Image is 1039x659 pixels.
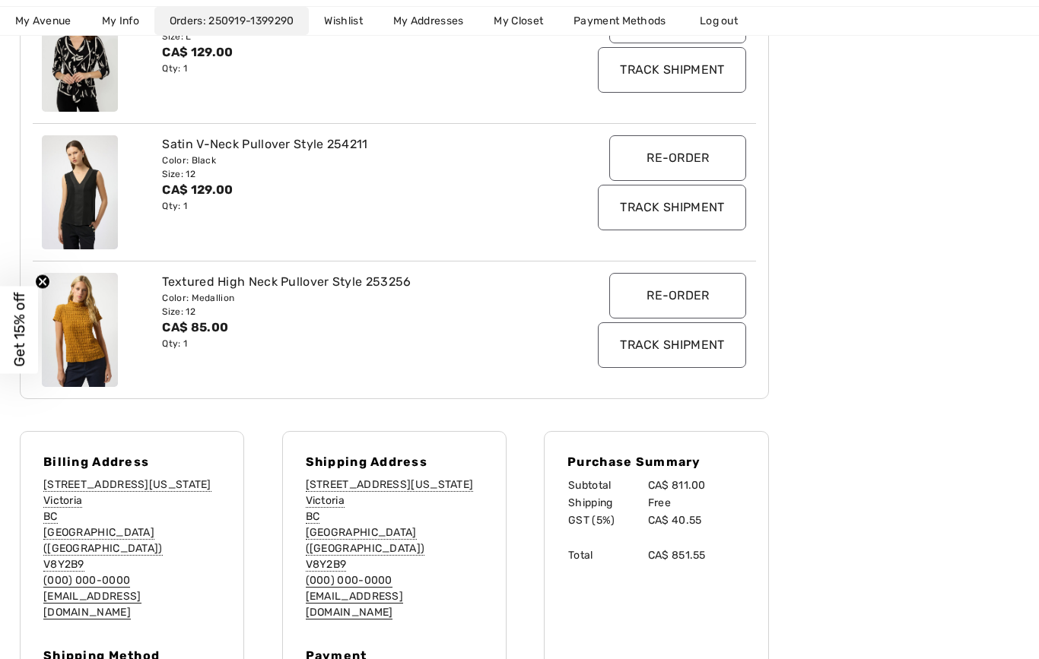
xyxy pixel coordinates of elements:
div: CA$ 85.00 [162,318,565,337]
img: joseph-ribkoff-tops-medallion_253256c_2_9e16_search.jpg [42,273,118,387]
input: Re-order [609,135,746,181]
a: Orders [154,7,310,35]
td: CA$ 851.55 [647,547,745,564]
span: Get 15% off [11,293,28,367]
input: Track Shipment [598,322,746,368]
a: 250919-1399290 [203,14,294,27]
input: Track Shipment [598,47,746,93]
div: Qty: 1 [162,199,565,213]
a: My Info [87,7,154,35]
td: Shipping [567,494,647,512]
a: Log out [685,7,768,35]
div: Color: Medallion [162,291,565,305]
div: Size: 12 [162,305,565,318]
div: Qty: 1 [162,337,565,350]
div: Textured High Neck Pullover Style 253256 [162,273,565,291]
h4: Purchase Summary [567,455,745,469]
td: Subtotal [567,477,647,494]
div: CA$ 129.00 [162,181,565,199]
td: CA$ 40.55 [647,512,745,529]
div: Satin V-Neck Pullover Style 254211 [162,135,565,154]
td: Free [647,494,745,512]
input: Track Shipment [598,185,746,230]
button: Close teaser [35,274,50,289]
h4: Billing Address [43,455,221,469]
td: CA$ 811.00 [647,477,745,494]
div: Size: 12 [162,167,565,181]
div: Size: L [162,30,565,43]
a: Payment Methods [558,7,682,35]
td: Total [567,547,647,564]
img: joseph-ribkoff-tops-black_254211b_2_89c9_search.jpg [42,135,118,249]
div: Color: Black [162,154,565,167]
div: CA$ 129.00 [162,43,565,62]
span: My Avenue [15,13,71,29]
a: My Addresses [378,7,479,35]
a: My Closet [478,7,558,35]
td: GST (5%) [567,512,647,529]
div: Qty: 1 [162,62,565,75]
h4: Shipping Address [306,455,483,469]
input: Re-order [609,273,746,318]
a: Wishlist [309,7,377,35]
